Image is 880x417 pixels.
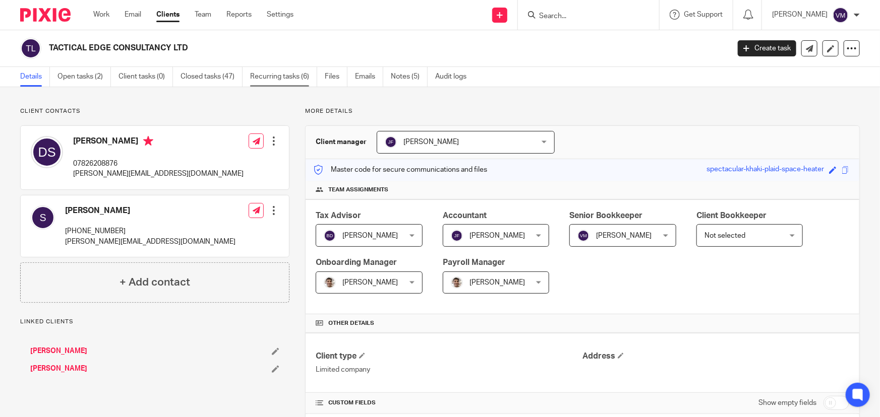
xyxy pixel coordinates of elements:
[316,365,582,375] p: Limited company
[470,232,525,239] span: [PERSON_NAME]
[49,43,588,53] h2: TACTICAL EDGE CONSULTANCY LTD
[316,351,582,362] h4: Client type
[342,232,398,239] span: [PERSON_NAME]
[181,67,243,87] a: Closed tasks (47)
[316,258,397,266] span: Onboarding Manager
[20,107,289,115] p: Client contacts
[328,319,374,327] span: Other details
[451,276,463,289] img: PXL_20240409_141816916.jpg
[305,107,860,115] p: More details
[772,10,828,20] p: [PERSON_NAME]
[65,205,236,216] h4: [PERSON_NAME]
[93,10,109,20] a: Work
[758,398,816,408] label: Show empty fields
[403,138,459,146] span: [PERSON_NAME]
[73,136,244,149] h4: [PERSON_NAME]
[325,67,347,87] a: Files
[120,274,190,290] h4: + Add contact
[324,230,336,242] img: svg%3E
[316,212,361,220] span: Tax Advisor
[20,67,50,87] a: Details
[20,318,289,326] p: Linked clients
[538,12,629,21] input: Search
[705,232,745,239] span: Not selected
[73,169,244,179] p: [PERSON_NAME][EMAIL_ADDRESS][DOMAIN_NAME]
[73,159,244,169] p: 07826208876
[577,230,590,242] img: svg%3E
[30,346,87,356] a: [PERSON_NAME]
[30,364,87,374] a: [PERSON_NAME]
[31,136,63,168] img: svg%3E
[342,279,398,286] span: [PERSON_NAME]
[738,40,796,56] a: Create task
[226,10,252,20] a: Reports
[470,279,525,286] span: [PERSON_NAME]
[443,258,505,266] span: Payroll Manager
[582,351,849,362] h4: Address
[833,7,849,23] img: svg%3E
[57,67,111,87] a: Open tasks (2)
[391,67,428,87] a: Notes (5)
[143,136,153,146] i: Primary
[31,205,55,230] img: svg%3E
[119,67,173,87] a: Client tasks (0)
[195,10,211,20] a: Team
[435,67,474,87] a: Audit logs
[316,137,367,147] h3: Client manager
[156,10,180,20] a: Clients
[65,237,236,247] p: [PERSON_NAME][EMAIL_ADDRESS][DOMAIN_NAME]
[596,232,652,239] span: [PERSON_NAME]
[569,212,642,220] span: Senior Bookkeeper
[328,186,388,194] span: Team assignments
[684,11,723,18] span: Get Support
[65,226,236,236] p: [PHONE_NUMBER]
[707,164,824,176] div: spectacular-khaki-plaid-space-heater
[324,276,336,289] img: PXL_20240409_141816916.jpg
[250,67,317,87] a: Recurring tasks (6)
[696,212,767,220] span: Client Bookkeeper
[355,67,383,87] a: Emails
[313,165,487,175] p: Master code for secure communications and files
[443,212,487,220] span: Accountant
[125,10,141,20] a: Email
[451,230,463,242] img: svg%3E
[316,399,582,407] h4: CUSTOM FIELDS
[20,38,41,59] img: svg%3E
[385,136,397,148] img: svg%3E
[20,8,71,22] img: Pixie
[267,10,294,20] a: Settings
